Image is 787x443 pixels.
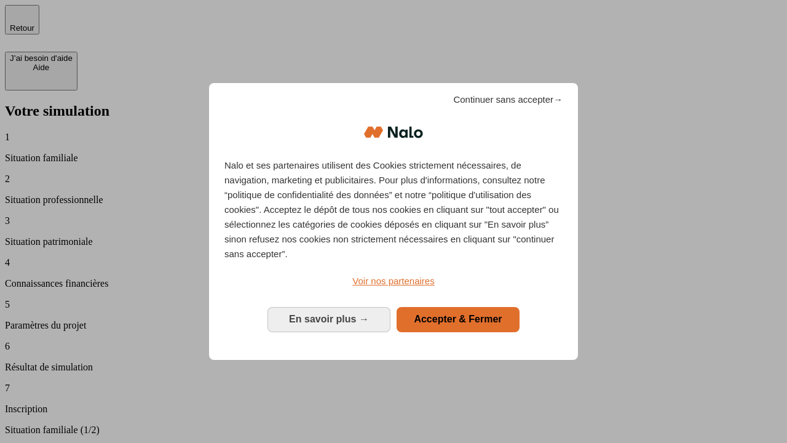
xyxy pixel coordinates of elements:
img: Logo [364,114,423,151]
button: Accepter & Fermer: Accepter notre traitement des données et fermer [397,307,520,332]
span: Voir nos partenaires [352,276,434,286]
button: En savoir plus: Configurer vos consentements [267,307,390,332]
span: Continuer sans accepter→ [453,92,563,107]
div: Bienvenue chez Nalo Gestion du consentement [209,83,578,359]
span: En savoir plus → [289,314,369,324]
a: Voir nos partenaires [224,274,563,289]
span: Accepter & Fermer [414,314,502,324]
p: Nalo et ses partenaires utilisent des Cookies strictement nécessaires, de navigation, marketing e... [224,158,563,261]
